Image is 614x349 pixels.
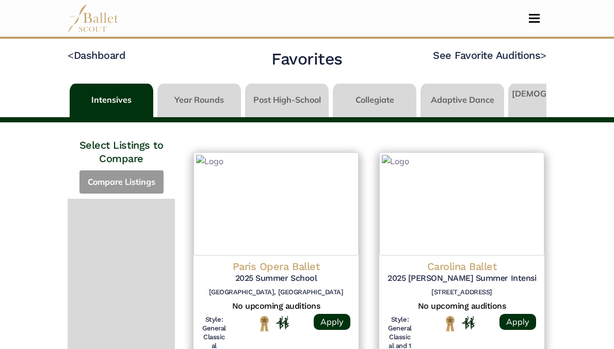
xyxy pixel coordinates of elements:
a: Apply [499,314,536,330]
a: Apply [314,314,350,330]
img: Logo [193,152,359,256]
h5: No upcoming auditions [202,301,350,312]
a: <Dashboard [68,49,125,61]
h5: 2025 Summer School [202,273,350,284]
img: Logo [379,152,544,256]
h5: 2025 [PERSON_NAME] Summer Intensive [387,273,536,284]
code: < [68,49,74,61]
h6: [GEOGRAPHIC_DATA], [GEOGRAPHIC_DATA] [202,288,350,297]
li: [DEMOGRAPHIC_DATA] Work [506,84,607,117]
img: National [258,315,271,331]
code: > [540,49,546,61]
a: See Favorite Auditions> [433,49,546,61]
button: Toggle navigation [522,13,546,23]
h6: [STREET_ADDRESS] [387,288,536,297]
img: National [444,315,457,331]
li: Intensives [68,84,155,117]
li: Post High-School [243,84,331,117]
h2: Favorites [271,49,343,70]
h4: Carolina Ballet [387,260,536,273]
h4: Select Listings to Compare [68,122,175,165]
li: Collegiate [331,84,418,117]
h5: No upcoming auditions [387,301,536,312]
li: Adaptive Dance [418,84,506,117]
li: Year Rounds [155,84,243,117]
img: In Person [462,316,475,329]
img: In Person [276,316,289,329]
h4: Paris Opera Ballet [202,260,350,273]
